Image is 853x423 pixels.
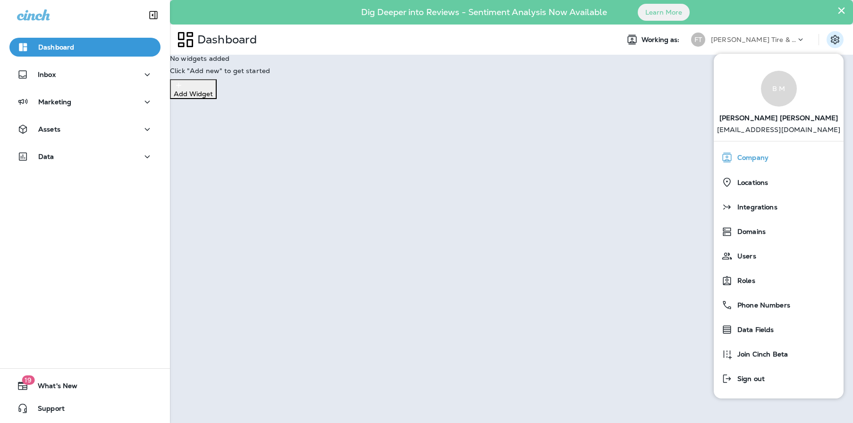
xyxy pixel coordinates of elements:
[170,67,853,75] p: Click "Add new" to get started
[38,43,74,51] p: Dashboard
[733,350,788,358] span: Join Cinch Beta
[9,38,160,57] button: Dashboard
[714,219,844,244] button: Domains
[9,120,160,139] button: Assets
[28,405,65,416] span: Support
[733,277,755,285] span: Roles
[334,11,634,14] p: Dig Deeper into Reviews - Sentiment Analysis Now Available
[714,317,844,342] button: Data Fields
[733,375,765,383] span: Sign out
[733,179,768,187] span: Locations
[718,148,840,167] a: Company
[714,342,844,366] button: Join Cinch Beta
[718,247,840,265] a: Users
[718,173,840,192] a: Locations
[642,36,682,44] span: Working as:
[38,125,60,133] p: Assets
[827,31,844,48] button: Settings
[714,61,844,141] a: B M[PERSON_NAME] [PERSON_NAME] [EMAIL_ADDRESS][DOMAIN_NAME]
[22,375,34,385] span: 19
[717,126,841,141] p: [EMAIL_ADDRESS][DOMAIN_NAME]
[9,92,160,111] button: Marketing
[638,4,690,21] button: Learn More
[9,376,160,395] button: 19What's New
[9,65,160,84] button: Inbox
[761,71,797,107] div: B M
[719,107,838,126] span: [PERSON_NAME] [PERSON_NAME]
[170,55,853,62] p: No widgets added
[714,268,844,293] button: Roles
[38,71,56,78] p: Inbox
[837,3,846,18] button: Close
[733,203,777,211] span: Integrations
[28,382,77,393] span: What's New
[714,244,844,268] button: Users
[733,326,774,334] span: Data Fields
[733,301,790,309] span: Phone Numbers
[9,399,160,418] button: Support
[194,33,257,47] p: Dashboard
[714,293,844,317] button: Phone Numbers
[38,98,71,106] p: Marketing
[9,147,160,166] button: Data
[714,145,844,170] button: Company
[174,90,213,98] div: Add Widget
[714,195,844,219] button: Integrations
[691,33,705,47] div: FT
[733,252,756,260] span: Users
[170,79,217,99] button: Add Widget
[718,198,840,216] a: Integrations
[38,153,54,160] p: Data
[711,36,796,43] p: [PERSON_NAME] Tire & Auto Service
[733,154,769,162] span: Company
[718,296,840,315] a: Phone Numbers
[140,6,167,25] button: Collapse Sidebar
[718,222,840,241] a: Domains
[714,366,844,391] button: Sign out
[718,320,840,339] a: Data Fields
[733,228,766,236] span: Domains
[714,170,844,195] button: Locations
[718,271,840,290] a: Roles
